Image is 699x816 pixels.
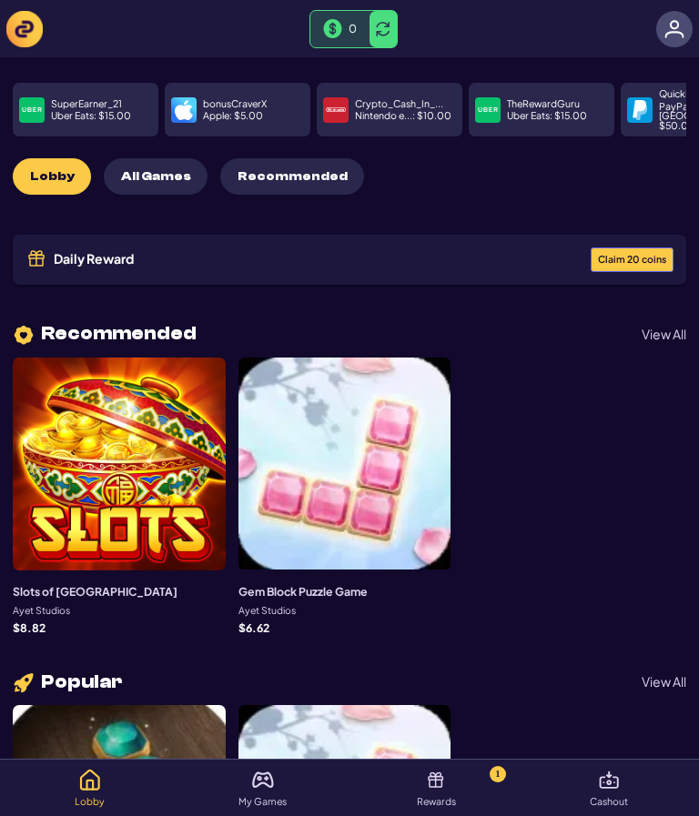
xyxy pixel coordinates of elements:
span: Lobby [30,169,75,185]
img: payment icon [326,100,346,120]
img: payment icon [22,100,42,120]
img: Gift icon [25,247,47,269]
p: Cashout [590,797,628,807]
img: My Games [252,769,274,791]
p: View All [642,327,686,340]
p: SuperEarner_21 [51,99,122,109]
span: 0 [349,21,357,35]
p: Crypto_Cash_In_... [355,99,443,109]
img: payment icon [174,100,194,120]
p: Rewards [417,797,456,807]
p: $ 6.62 [238,621,269,632]
span: Popular [41,672,122,691]
p: Ayet Studios [13,606,70,616]
p: My Games [238,797,287,807]
img: Money Bill [323,19,342,37]
img: payment icon [478,100,498,120]
h3: Slots of [GEOGRAPHIC_DATA] [13,582,177,599]
p: Lobby [75,797,105,807]
button: Lobby [13,158,91,195]
img: avatar [664,19,684,39]
img: logo [6,11,43,47]
p: $ 8.82 [13,621,46,632]
span: Recommended [41,324,197,343]
img: Rewards [425,769,447,791]
span: All Games [121,169,191,185]
img: payment icon [630,100,650,120]
span: Recommended [238,169,348,185]
p: Apple : $ 5.00 [203,111,263,121]
img: rocket [13,671,35,694]
p: Uber Eats : $ 15.00 [507,111,587,121]
h3: Gem Block Puzzle Game [238,582,368,599]
button: Claim 20 coins [591,247,674,272]
p: View All [642,675,686,688]
p: Uber Eats : $ 15.00 [51,111,131,121]
button: All Games [104,158,208,195]
p: Nintendo e... : $ 10.00 [355,111,451,121]
img: Lobby [79,769,101,791]
img: heart [13,324,35,347]
p: bonusCraverX [203,99,267,109]
img: Cashout [598,769,620,791]
button: Recommended [220,158,364,195]
p: TheRewardGuru [507,99,580,109]
span: Daily Reward [54,252,134,265]
span: 1 [495,764,500,783]
p: Ayet Studios [238,606,296,616]
span: Claim 20 coins [598,255,666,265]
